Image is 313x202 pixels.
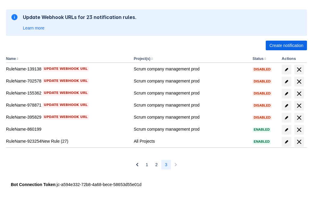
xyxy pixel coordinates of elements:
[284,115,289,120] span: edit
[134,138,248,144] div: All Projects
[44,103,88,107] span: Update webhook URL
[253,92,272,95] span: Disabled
[253,104,272,107] span: Disabled
[253,140,271,143] span: Enabled
[44,91,88,95] span: Update webhook URL
[6,138,129,144] div: RuleName-923254New Rule (27)
[279,55,307,63] th: Actions
[11,182,302,188] div: : jc-a594e332-72b8-4a68-bece-58653d55e01d
[44,79,88,83] span: Update webhook URL
[6,114,129,120] div: RuleName-395829
[253,80,272,83] span: Disabled
[155,160,158,169] span: 2
[134,66,248,72] div: Scrum company management prod
[132,160,142,169] button: Previous
[11,14,18,21] span: information
[6,66,129,72] div: RuleName-139138
[44,115,88,120] span: Update webhook URL
[284,91,289,96] span: edit
[253,57,264,61] button: Status
[296,90,303,97] span: delete
[142,160,152,169] button: Page 1
[253,116,272,119] span: Disabled
[6,90,129,96] div: RuleName-155362
[146,160,148,169] span: 1
[6,126,129,132] div: RuleName-860199
[134,102,248,108] div: Scrum company management prod
[134,114,248,120] div: Scrum company management prod
[253,128,271,131] span: Enabled
[11,182,55,187] strong: Bot Connection Token
[23,14,137,20] h2: Update Webhook URLs for 23 notification rules.
[134,57,150,61] button: Project(s)
[266,41,307,50] button: Create notification
[23,25,45,31] a: Learn more
[284,67,289,72] span: edit
[171,160,181,169] button: Next
[284,139,289,144] span: edit
[165,160,167,169] span: 3
[134,90,248,96] div: Scrum company management prod
[296,102,303,109] span: delete
[296,66,303,73] span: delete
[284,103,289,108] span: edit
[269,41,303,50] span: Create notification
[134,126,248,132] div: Scrum company management prod
[296,126,303,133] span: delete
[134,78,248,84] div: Scrum company management prod
[284,127,289,132] span: edit
[6,78,129,84] div: RuleName-702578
[6,57,16,61] button: Name
[161,160,171,169] button: Page 3
[284,79,289,84] span: edit
[296,114,303,121] span: delete
[132,160,180,169] nav: Pagination
[44,67,88,71] span: Update webhook URL
[296,138,303,145] span: delete
[6,102,129,108] div: RuleName-978871
[253,68,272,71] span: Disabled
[152,160,161,169] button: Page 2
[296,78,303,85] span: delete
